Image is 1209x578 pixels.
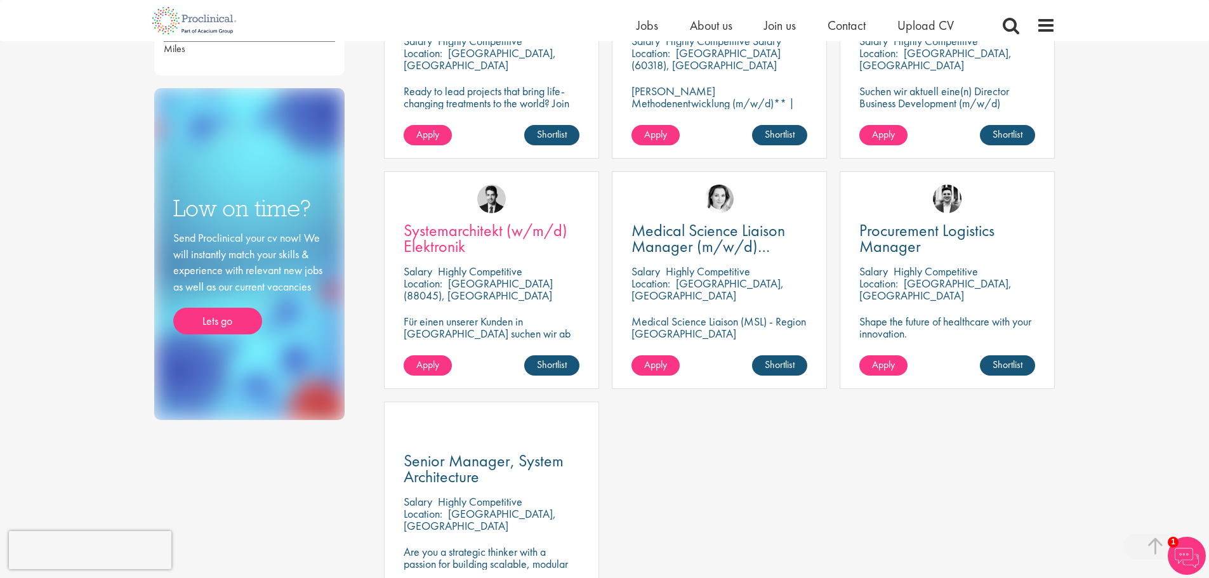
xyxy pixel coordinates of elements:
a: Jobs [637,17,658,34]
a: Medical Science Liaison Manager (m/w/d) Nephrologie [631,223,807,254]
a: Contact [828,17,866,34]
a: Join us [764,17,796,34]
p: [GEOGRAPHIC_DATA], [GEOGRAPHIC_DATA] [631,276,784,303]
a: Shortlist [524,125,579,145]
span: Salary [404,494,432,509]
a: Apply [859,355,908,376]
a: Apply [404,355,452,376]
span: Systemarchitekt (w/m/d) Elektronik [404,220,567,257]
a: Shortlist [752,125,807,145]
p: [GEOGRAPHIC_DATA] (88045), [GEOGRAPHIC_DATA] [404,276,553,303]
p: Für einen unserer Kunden in [GEOGRAPHIC_DATA] suchen wir ab sofort einen Leitenden Systemarchitek... [404,315,579,364]
p: [GEOGRAPHIC_DATA], [GEOGRAPHIC_DATA] [404,506,556,533]
span: Salary [859,264,888,279]
p: [PERSON_NAME] Methodenentwicklung (m/w/d)** | Dauerhaft | Biowissenschaften | [GEOGRAPHIC_DATA] (... [631,85,807,145]
h3: Low on time? [173,196,326,221]
img: Edward Little [933,185,961,213]
a: Shortlist [752,355,807,376]
span: Location: [404,276,442,291]
span: 1 [1168,537,1179,548]
a: Shortlist [524,355,579,376]
p: Medical Science Liaison (MSL) - Region [GEOGRAPHIC_DATA] [631,315,807,339]
a: Apply [631,125,680,145]
p: Highly Competitive [666,264,750,279]
img: Thomas Wenig [477,185,506,213]
span: Location: [631,46,670,60]
span: Location: [859,276,898,291]
p: Highly Competitive [438,494,522,509]
p: [GEOGRAPHIC_DATA] (60318), [GEOGRAPHIC_DATA] [631,46,781,72]
span: Apply [416,358,439,371]
p: Highly Competitive [438,264,522,279]
iframe: reCAPTCHA [9,531,171,569]
span: Salary [404,264,432,279]
a: Shortlist [980,125,1035,145]
span: Location: [404,46,442,60]
p: Ready to lead projects that bring life-changing treatments to the world? Join our client at the f... [404,85,579,145]
a: Procurement Logistics Manager [859,223,1035,254]
span: Apply [872,128,895,141]
p: [GEOGRAPHIC_DATA], [GEOGRAPHIC_DATA] [859,276,1012,303]
a: Apply [404,125,452,145]
div: Send Proclinical your cv now! We will instantly match your skills & experience with relevant new ... [173,230,326,334]
span: Miles [164,42,185,55]
img: Chatbot [1168,537,1206,575]
a: Senior Manager, System Architecture [404,453,579,485]
p: Highly Competitive [894,264,978,279]
a: Apply [859,125,908,145]
span: Apply [644,128,667,141]
a: Upload CV [897,17,954,34]
span: Senior Manager, System Architecture [404,450,564,487]
span: Apply [416,128,439,141]
span: Procurement Logistics Manager [859,220,994,257]
span: Location: [859,46,898,60]
span: Location: [631,276,670,291]
span: Medical Science Liaison Manager (m/w/d) Nephrologie [631,220,785,273]
a: Shortlist [980,355,1035,376]
span: Apply [872,358,895,371]
p: [GEOGRAPHIC_DATA], [GEOGRAPHIC_DATA] [404,46,556,72]
a: Apply [631,355,680,376]
p: [GEOGRAPHIC_DATA], [GEOGRAPHIC_DATA] [859,46,1012,72]
a: Systemarchitekt (w/m/d) Elektronik [404,223,579,254]
a: About us [690,17,732,34]
p: Suchen wir aktuell eine(n) Director Business Development (m/w/d) Standort: [GEOGRAPHIC_DATA] | Mo... [859,85,1035,133]
a: Lets go [173,308,262,334]
p: Shape the future of healthcare with your innovation. [859,315,1035,339]
span: Salary [631,264,660,279]
img: Greta Prestel [705,185,734,213]
span: Apply [644,358,667,371]
span: Location: [404,506,442,521]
